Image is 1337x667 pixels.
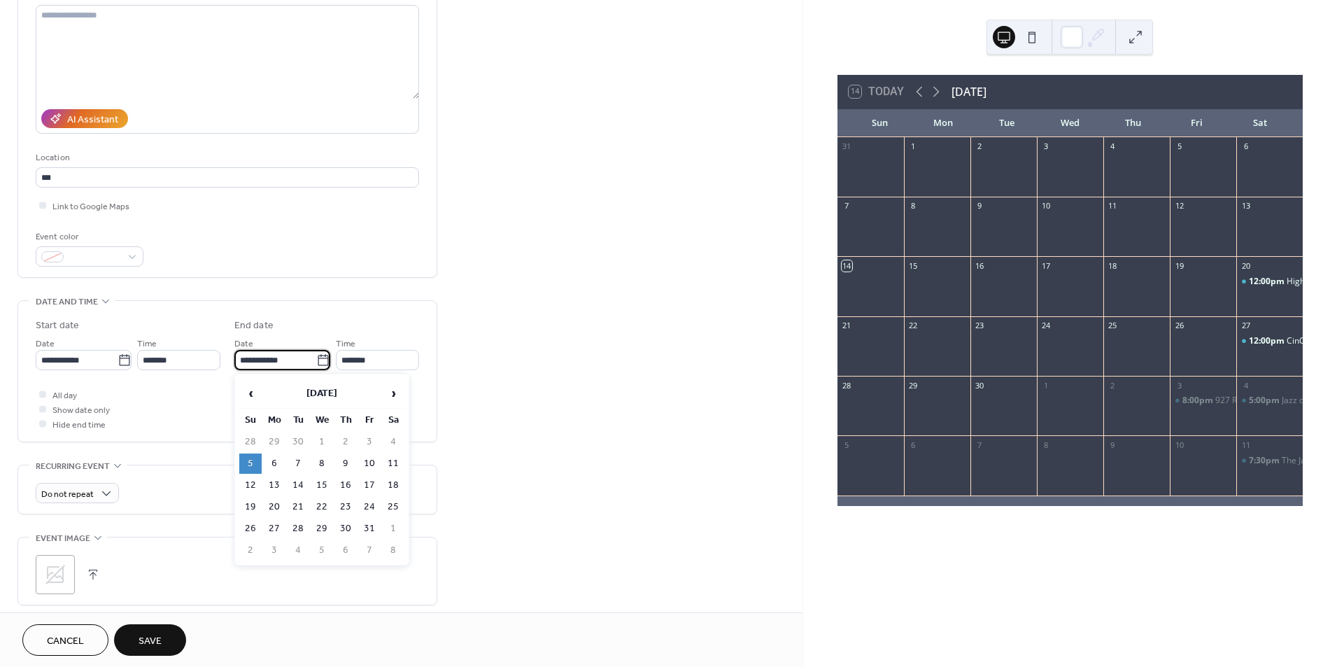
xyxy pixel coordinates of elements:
[358,497,381,517] td: 24
[1174,321,1184,331] div: 26
[1249,335,1287,347] span: 12:00pm
[334,454,357,474] td: 9
[287,519,309,539] td: 28
[334,497,357,517] td: 23
[842,380,852,391] div: 28
[287,475,309,496] td: 14
[334,432,357,452] td: 2
[311,540,333,561] td: 5
[334,540,357,561] td: 6
[36,531,90,546] span: Event image
[1240,260,1251,271] div: 20
[1229,109,1292,137] div: Sat
[263,497,285,517] td: 20
[358,519,381,539] td: 31
[287,432,309,452] td: 30
[975,109,1038,137] div: Tue
[36,555,75,594] div: ;
[311,432,333,452] td: 1
[1182,395,1215,407] span: 8:00pm
[912,109,975,137] div: Mon
[311,475,333,496] td: 15
[287,410,309,430] th: Tu
[1170,395,1236,407] div: 927 Reserve
[287,497,309,517] td: 21
[382,410,404,430] th: Sa
[1108,321,1118,331] div: 25
[358,410,381,430] th: Fr
[263,410,285,430] th: Mo
[1041,321,1052,331] div: 24
[311,410,333,430] th: We
[382,475,404,496] td: 18
[234,318,274,333] div: End date
[47,634,84,649] span: Cancel
[908,260,919,271] div: 15
[1041,141,1052,152] div: 3
[1240,141,1251,152] div: 6
[1041,440,1052,450] div: 8
[240,379,261,407] span: ‹
[52,403,110,418] span: Show date only
[358,454,381,474] td: 10
[1215,395,1264,407] div: 927 Reserve
[41,109,128,128] button: AI Assistant
[1249,276,1287,288] span: 12:00pm
[239,519,262,539] td: 26
[975,321,985,331] div: 23
[849,109,912,137] div: Sun
[239,540,262,561] td: 2
[383,379,404,407] span: ›
[311,497,333,517] td: 22
[842,201,852,211] div: 7
[137,337,157,351] span: Time
[311,519,333,539] td: 29
[1108,440,1118,450] div: 9
[1236,455,1303,467] div: The Jazz Spoon Cantina
[239,410,262,430] th: Su
[139,634,162,649] span: Save
[975,260,985,271] div: 16
[908,201,919,211] div: 8
[1240,380,1251,391] div: 4
[336,337,355,351] span: Time
[1165,109,1228,137] div: Fri
[1174,260,1184,271] div: 19
[1041,380,1052,391] div: 1
[263,540,285,561] td: 3
[1236,335,1303,347] div: CinCity Harley-Davidson
[382,497,404,517] td: 25
[1041,201,1052,211] div: 10
[358,432,381,452] td: 3
[1102,109,1165,137] div: Thu
[36,459,110,474] span: Recurring event
[842,321,852,331] div: 21
[22,624,108,656] button: Cancel
[239,475,262,496] td: 12
[239,497,262,517] td: 19
[1240,321,1251,331] div: 27
[358,475,381,496] td: 17
[263,454,285,474] td: 6
[975,201,985,211] div: 9
[36,150,416,165] div: Location
[36,295,98,309] span: Date and time
[842,260,852,271] div: 14
[334,410,357,430] th: Th
[842,440,852,450] div: 5
[1174,201,1184,211] div: 12
[952,83,986,100] div: [DATE]
[263,519,285,539] td: 27
[1041,260,1052,271] div: 17
[842,141,852,152] div: 31
[908,141,919,152] div: 1
[1240,440,1251,450] div: 11
[975,440,985,450] div: 7
[36,230,141,244] div: Event color
[67,113,118,127] div: AI Assistant
[239,432,262,452] td: 28
[1038,109,1101,137] div: Wed
[975,380,985,391] div: 30
[263,379,381,409] th: [DATE]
